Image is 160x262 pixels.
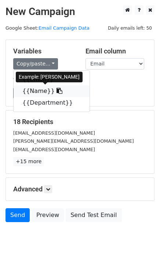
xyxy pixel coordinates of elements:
[13,118,147,126] h5: 18 Recipients
[13,58,58,70] a: Copy/paste...
[14,97,90,109] a: {{Department}}
[13,47,74,55] h5: Variables
[105,24,154,32] span: Daily emails left: 50
[13,185,147,193] h5: Advanced
[14,74,90,85] a: {{Email}}
[66,208,121,222] a: Send Test Email
[86,47,147,55] h5: Email column
[16,72,83,82] div: Example: [PERSON_NAME]
[105,25,154,31] a: Daily emails left: 50
[13,147,95,152] small: [EMAIL_ADDRESS][DOMAIN_NAME]
[123,227,160,262] iframe: Chat Widget
[6,208,30,222] a: Send
[13,130,95,136] small: [EMAIL_ADDRESS][DOMAIN_NAME]
[6,5,154,18] h2: New Campaign
[6,25,90,31] small: Google Sheet:
[13,157,44,166] a: +15 more
[39,25,90,31] a: Email Campaign Data
[14,85,90,97] a: {{Name}}
[32,208,64,222] a: Preview
[13,138,134,144] small: [PERSON_NAME][EMAIL_ADDRESS][DOMAIN_NAME]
